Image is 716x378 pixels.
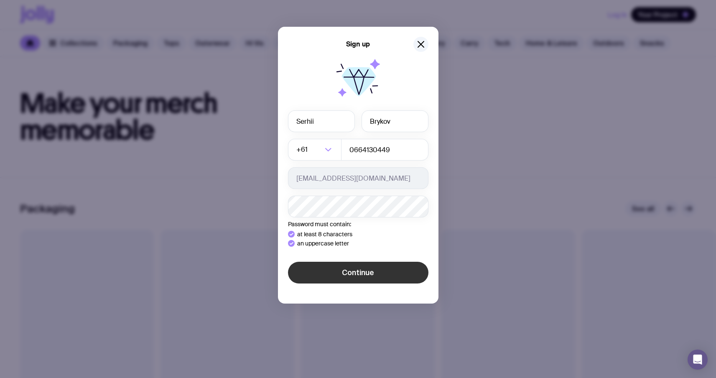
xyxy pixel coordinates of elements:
[309,139,322,161] input: Search for option
[297,240,349,247] p: an uppercase letter
[296,139,309,161] span: +61
[362,110,428,132] input: Last name
[346,40,370,49] h5: Sign up
[288,110,355,132] input: First name
[288,167,428,189] input: you@email.com
[288,139,341,161] div: Search for option
[288,262,428,283] button: Continue
[297,231,352,238] p: at least 8 characters
[342,268,374,278] span: Continue
[688,350,708,370] div: Open Intercom Messenger
[288,221,428,227] p: Password must contain:
[341,139,428,161] input: 0400123456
